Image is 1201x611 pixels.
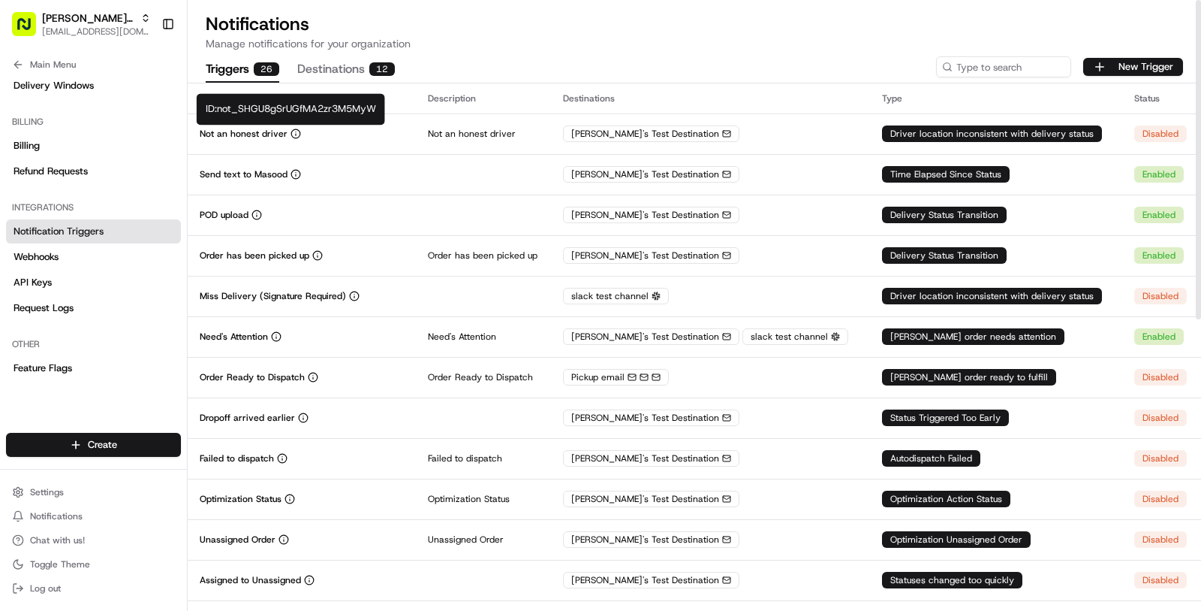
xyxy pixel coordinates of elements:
a: Webhooks [6,245,181,269]
div: Optimization Unassigned Order [882,531,1031,548]
a: Refund Requests [6,159,181,183]
div: Pickup email [563,369,669,386]
div: Disabled [1134,450,1187,467]
span: Log out [30,582,61,594]
a: API Keys [6,271,181,295]
span: Chat with us! [30,534,85,546]
div: [PERSON_NAME] order ready to fulfill [882,369,1056,386]
p: Assigned to Unassigned [200,574,301,586]
p: Miss Delivery (Signature Required) [200,290,346,302]
div: Other [6,332,181,356]
div: Enabled [1134,247,1184,264]
input: Clear [39,96,248,112]
div: [PERSON_NAME]'s Test Destination [563,531,739,548]
div: Description [428,92,539,104]
a: 💻API Documentation [121,329,247,356]
button: Toggle Theme [6,554,181,575]
p: Order has been picked up [428,250,539,262]
div: Destinations [563,92,858,104]
span: Refund Requests [14,165,88,178]
a: Billing [6,134,181,158]
p: Failed to dispatch [200,452,274,464]
button: Log out [6,578,181,599]
div: [PERSON_NAME]'s Test Destination [563,166,739,183]
span: Main Menu [30,59,76,71]
img: 1736555255976-a54dd68f-1ca7-489b-9aae-adbdc363a1c4 [30,233,42,245]
div: [PERSON_NAME]'s Test Destination [563,328,739,345]
button: [PERSON_NAME]'s Bistro [42,11,134,26]
span: Create [88,438,117,452]
div: [PERSON_NAME]'s Test Destination [563,410,739,426]
button: Settings [6,482,181,503]
div: slack test channel [563,288,669,304]
div: Disabled [1134,410,1187,426]
div: Disabled [1134,531,1187,548]
button: Destinations [297,57,395,83]
div: Integrations [6,195,181,219]
button: Triggers [206,57,279,83]
img: Brigitte Vinadas [15,218,39,242]
span: Toggle Theme [30,558,90,570]
p: Not an honest driver [428,128,539,140]
div: Past conversations [15,195,96,207]
a: Delivery Windows [6,74,181,98]
div: [PERSON_NAME]'s Test Destination [563,126,739,142]
button: New Trigger [1083,58,1183,76]
div: [PERSON_NAME]'s Test Destination [563,491,739,507]
div: 💻 [127,337,139,349]
div: 📗 [15,337,27,349]
p: Manage notifications for your organization [206,36,1183,51]
p: Send text to Masood [200,168,287,180]
div: [PERSON_NAME] order needs attention [882,328,1064,345]
span: Request Logs [14,301,74,315]
input: Type to search [936,56,1071,77]
span: Settings [30,486,64,498]
div: Disabled [1134,491,1187,507]
span: Delivery Windows [14,79,94,92]
p: POD upload [200,209,248,221]
div: Time Elapsed Since Status [882,166,1010,183]
span: Notifications [30,510,83,522]
div: Disabled [1134,126,1187,142]
p: Need's Attention [200,331,268,343]
a: Powered byPylon [106,371,182,383]
div: Name [200,92,404,104]
img: Nash [15,14,45,44]
p: Unassigned Order [200,534,275,546]
a: Request Logs [6,296,181,320]
div: Disabled [1134,572,1187,588]
div: slack test channel [742,328,848,345]
div: Enabled [1134,328,1184,345]
div: [PERSON_NAME]'s Test Destination [563,247,739,264]
span: API Keys [14,276,52,289]
span: Feature Flags [14,361,72,375]
div: Delivery Status Transition [882,247,1007,264]
div: Status Triggered Too Early [882,410,1009,426]
span: API Documentation [142,335,241,350]
button: [PERSON_NAME]'s Bistro[EMAIL_ADDRESS][DOMAIN_NAME] [6,6,155,42]
span: [PERSON_NAME] [47,232,122,244]
p: Dropoff arrived earlier [200,412,295,424]
button: Start new chat [255,147,273,165]
p: Optimization Status [200,493,281,505]
img: Masood Aslam [15,259,39,283]
span: • [125,273,130,285]
div: Autodispatch Failed [882,450,980,467]
div: Enabled [1134,166,1184,183]
span: [PERSON_NAME] [47,273,122,285]
div: Delivery Status Transition [882,207,1007,223]
p: Welcome 👋 [15,59,273,83]
div: ID: not_SHGU8gSrUGfMA2zr3M5MyW [197,93,385,125]
button: See all [233,192,273,210]
button: Main Menu [6,54,181,75]
button: Chat with us! [6,530,181,551]
img: 1736555255976-a54dd68f-1ca7-489b-9aae-adbdc363a1c4 [15,143,42,170]
p: Not an honest driver [200,128,287,140]
span: Billing [14,139,40,153]
div: Status [1134,92,1189,104]
div: Enabled [1134,207,1184,223]
div: 12 [369,62,395,76]
div: 26 [254,62,279,76]
div: Driver location inconsistent with delivery status [882,288,1102,304]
